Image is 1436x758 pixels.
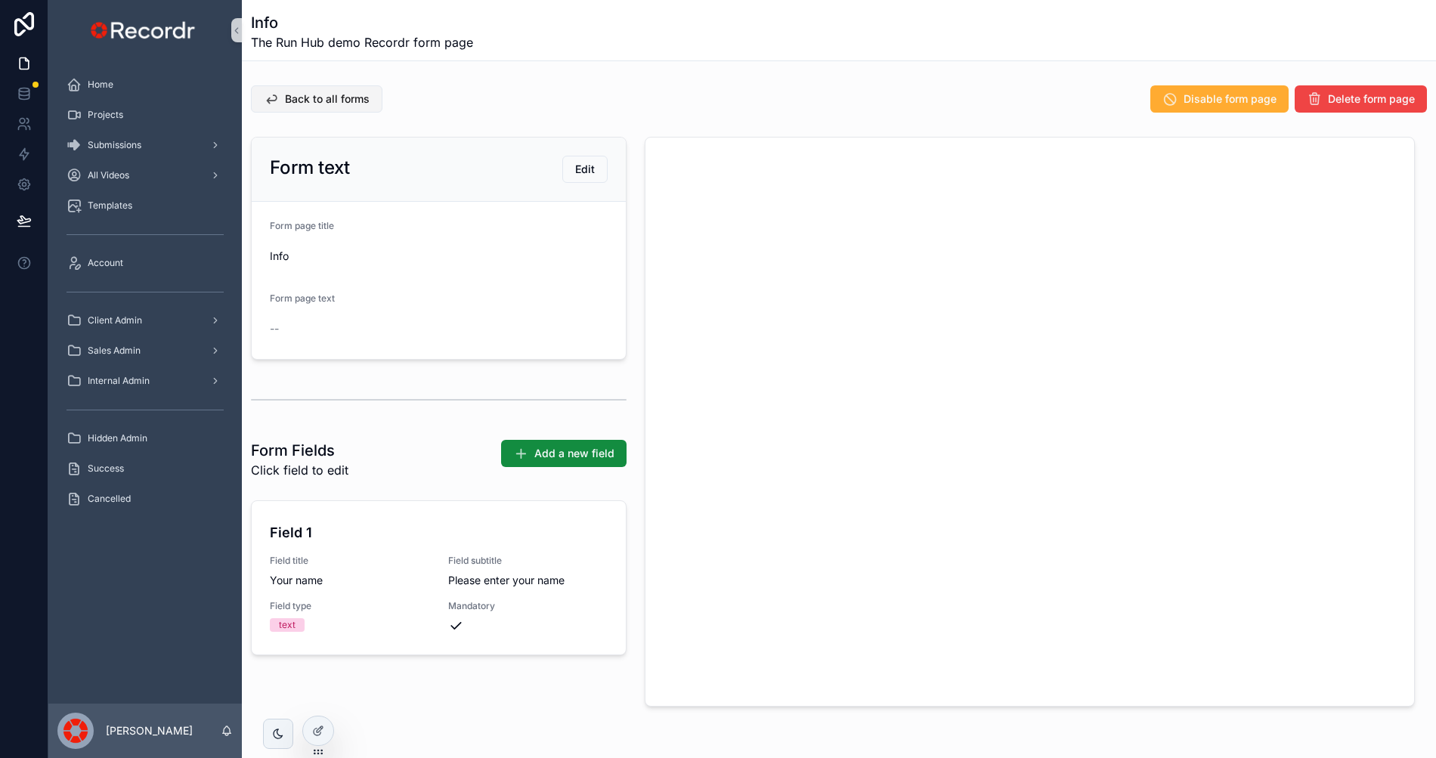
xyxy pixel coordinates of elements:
span: Delete form page [1328,91,1415,107]
span: Field type [270,600,430,612]
a: Success [57,455,233,482]
a: Account [57,249,233,277]
span: Add a new field [534,446,614,461]
span: Please enter your name [448,573,608,588]
h4: Field 1 [270,522,608,543]
span: Mandatory [448,600,608,612]
span: Internal Admin [88,375,150,387]
span: Your name [270,573,430,588]
span: Success [88,463,124,475]
a: Field 1Field titleYour nameField subtitlePlease enter your nameField typetextMandatory [252,501,626,654]
a: Cancelled [57,485,233,512]
a: All Videos [57,162,233,189]
a: Home [57,71,233,98]
h1: Form Fields [251,440,348,461]
a: Templates [57,192,233,219]
img: App logo [87,18,203,42]
button: Edit [562,156,608,183]
span: Edit [575,162,595,177]
a: Submissions [57,131,233,159]
span: Projects [88,109,123,121]
div: text [279,618,296,632]
span: Back to all forms [285,91,370,107]
span: Sales Admin [88,345,141,357]
span: Field title [270,555,430,567]
span: All Videos [88,169,129,181]
span: Home [88,79,113,91]
span: Disable form page [1184,91,1277,107]
div: scrollable content [48,60,242,532]
span: The Run Hub demo Recordr form page [251,33,473,51]
a: Internal Admin [57,367,233,394]
a: Client Admin [57,307,233,334]
a: Hidden Admin [57,425,233,452]
a: Projects [57,101,233,128]
span: Templates [88,200,132,212]
span: Hidden Admin [88,432,147,444]
span: Field subtitle [448,555,608,567]
span: Click field to edit [251,461,348,479]
h1: Info [251,12,473,33]
span: Client Admin [88,314,142,326]
button: Delete form page [1295,85,1427,113]
span: Form page text [270,292,335,304]
a: Sales Admin [57,337,233,364]
button: Add a new field [501,440,627,467]
button: Back to all forms [251,85,382,113]
span: Info [270,249,433,264]
span: Submissions [88,139,141,151]
span: -- [270,321,279,336]
button: Disable form page [1150,85,1289,113]
span: Form page title [270,220,334,231]
span: Account [88,257,123,269]
span: Cancelled [88,493,131,505]
p: [PERSON_NAME] [106,723,193,738]
h2: Form text [270,156,350,180]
